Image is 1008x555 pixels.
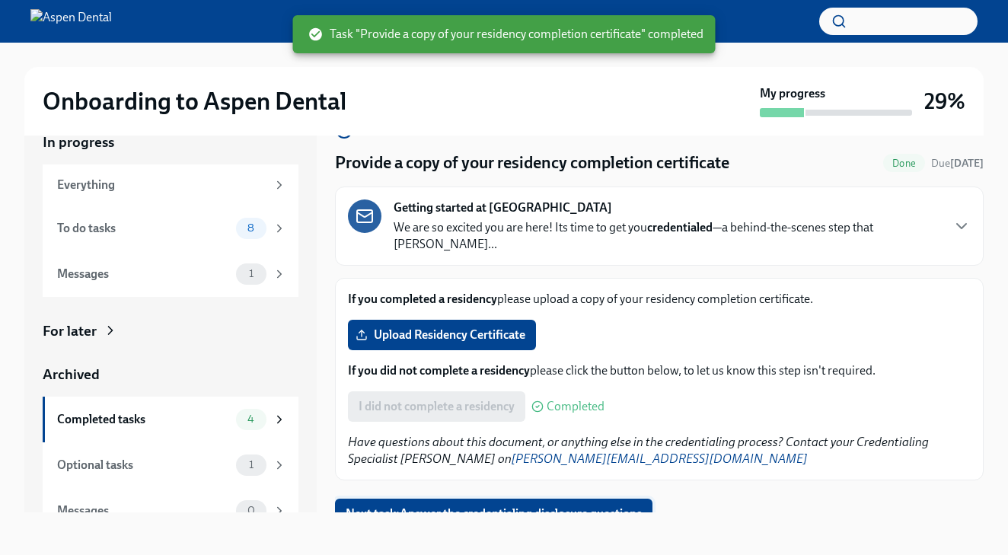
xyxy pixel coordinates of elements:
h4: Provide a copy of your residency completion certificate [335,152,729,174]
h2: Onboarding to Aspen Dental [43,86,346,116]
span: 1 [240,268,263,279]
a: Messages1 [43,251,298,297]
a: Messages0 [43,488,298,534]
a: To do tasks8 [43,206,298,251]
a: For later [43,321,298,341]
span: Upload Residency Certificate [359,327,525,343]
div: Messages [57,502,230,519]
strong: If you did not complete a residency [348,363,530,378]
div: Everything [57,177,266,193]
div: Optional tasks [57,457,230,474]
strong: Getting started at [GEOGRAPHIC_DATA] [394,199,612,216]
a: Optional tasks1 [43,442,298,488]
button: Next task:Answer the credentialing disclosure questions [335,499,652,529]
img: Aspen Dental [30,9,112,33]
span: Task "Provide a copy of your residency completion certificate" completed [308,26,703,43]
a: [PERSON_NAME][EMAIL_ADDRESS][DOMAIN_NAME] [512,451,808,466]
a: Archived [43,365,298,384]
a: In progress [43,132,298,152]
span: Completed [547,400,604,413]
a: Everything [43,164,298,206]
span: 4 [238,413,263,425]
p: We are so excited you are here! Its time to get you —a behind-the-scenes step that [PERSON_NAME]... [394,219,940,253]
p: please upload a copy of your residency completion certificate. [348,291,971,308]
span: 8 [238,222,263,234]
h3: 29% [924,88,965,115]
em: Have questions about this document, or anything else in the credentialing process? Contact your C... [348,435,929,466]
span: Due [931,157,984,170]
p: please click the button below, to let us know this step isn't required. [348,362,971,379]
span: Done [883,158,925,169]
strong: My progress [760,85,825,102]
span: Next task : Answer the credentialing disclosure questions [346,506,642,522]
div: Completed tasks [57,411,230,428]
strong: If you completed a residency [348,292,497,306]
strong: [DATE] [950,157,984,170]
strong: credentialed [647,220,713,234]
span: September 3rd, 2025 10:00 [931,156,984,171]
span: 0 [238,505,264,516]
label: Upload Residency Certificate [348,320,536,350]
div: Messages [57,266,230,282]
span: 1 [240,459,263,470]
div: For later [43,321,97,341]
div: To do tasks [57,220,230,237]
a: Completed tasks4 [43,397,298,442]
